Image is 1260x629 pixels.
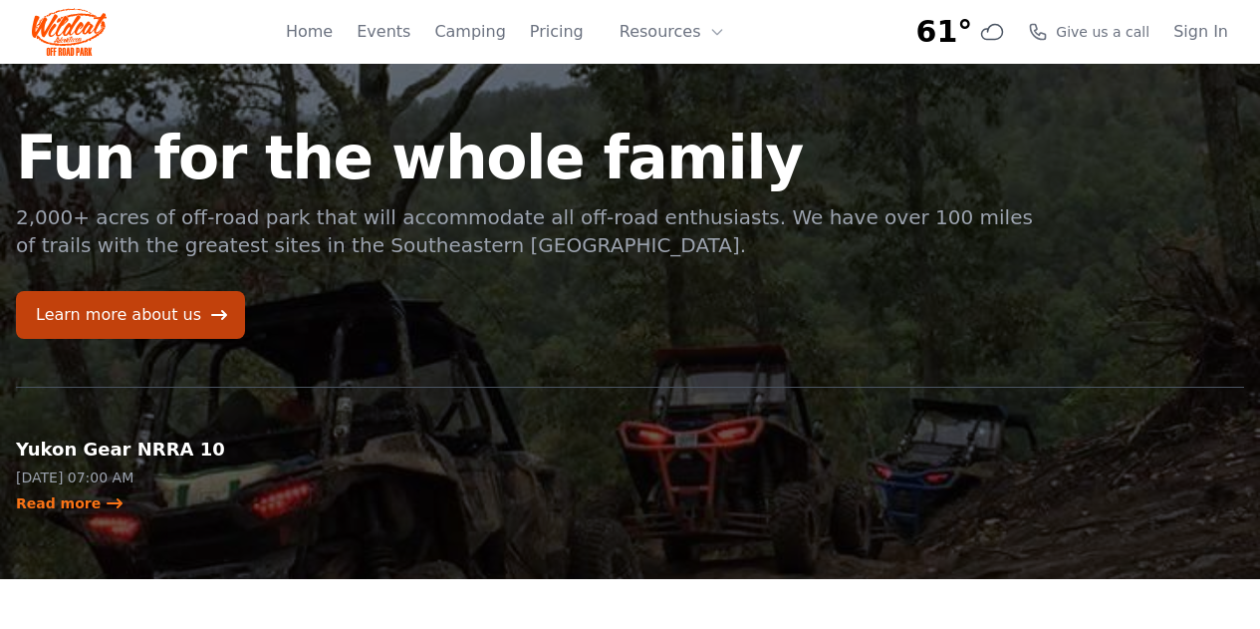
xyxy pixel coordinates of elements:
[608,12,737,52] button: Resources
[1173,20,1228,44] a: Sign In
[530,20,584,44] a: Pricing
[16,493,125,513] a: Read more
[1056,22,1149,42] span: Give us a call
[16,203,1036,259] p: 2,000+ acres of off-road park that will accommodate all off-road enthusiasts. We have over 100 mi...
[434,20,505,44] a: Camping
[16,128,1036,187] h1: Fun for the whole family
[916,14,973,50] span: 61°
[16,436,299,464] h2: Yukon Gear NRRA 10
[32,8,107,56] img: Wildcat Logo
[1028,22,1149,42] a: Give us a call
[16,291,245,339] a: Learn more about us
[286,20,333,44] a: Home
[357,20,410,44] a: Events
[16,468,299,487] p: [DATE] 07:00 AM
